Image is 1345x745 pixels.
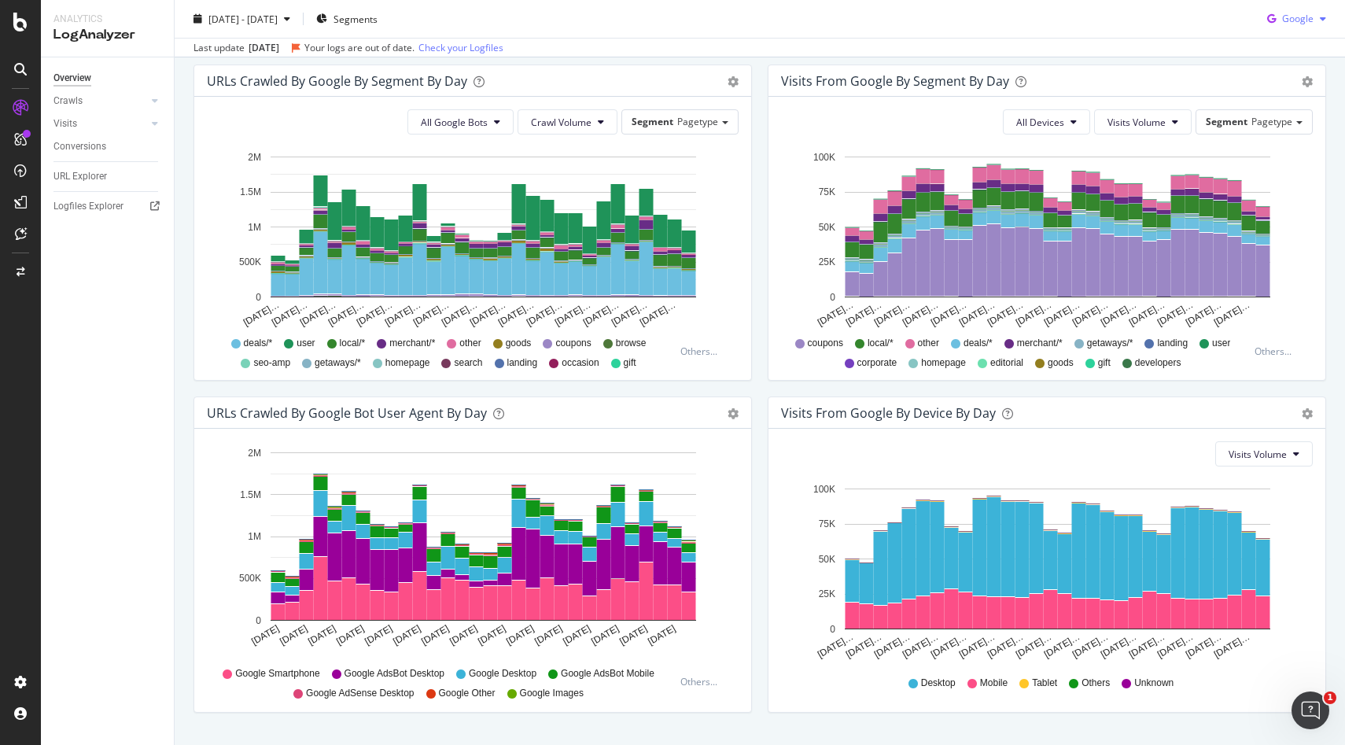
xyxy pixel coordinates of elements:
[632,115,673,128] span: Segment
[389,337,435,350] span: merchant/*
[207,441,739,660] svg: A chart.
[504,623,536,647] text: [DATE]
[1324,692,1336,704] span: 1
[208,12,278,25] span: [DATE] - [DATE]
[207,147,739,330] svg: A chart.
[589,623,621,647] text: [DATE]
[407,109,514,135] button: All Google Bots
[391,623,422,647] text: [DATE]
[562,356,599,370] span: occasion
[239,574,261,585] text: 500K
[248,448,261,459] text: 2M
[555,337,591,350] span: coupons
[239,256,261,267] text: 500K
[439,687,496,700] span: Google Other
[781,479,1313,662] svg: A chart.
[334,623,366,647] text: [DATE]
[1251,115,1292,128] span: Pagetype
[249,41,279,55] div: [DATE]
[819,186,835,197] text: 75K
[677,115,718,128] span: Pagetype
[781,405,996,421] div: Visits From Google By Device By Day
[531,116,591,129] span: Crawl Volume
[813,484,835,495] text: 100K
[1302,76,1313,87] div: gear
[680,345,724,358] div: Others...
[819,554,835,565] text: 50K
[646,623,677,647] text: [DATE]
[507,356,538,370] span: landing
[53,93,83,109] div: Crawls
[207,73,467,89] div: URLs Crawled by Google By Segment By Day
[53,198,123,215] div: Logfiles Explorer
[813,152,835,163] text: 100K
[830,624,835,635] text: 0
[1107,116,1166,129] span: Visits Volume
[728,76,739,87] div: gear
[476,623,507,647] text: [DATE]
[561,623,592,647] text: [DATE]
[418,41,503,55] a: Check your Logfiles
[244,337,273,350] span: deals/*
[728,408,739,419] div: gear
[781,147,1313,330] svg: A chart.
[561,667,654,680] span: Google AdsBot Mobile
[990,356,1023,370] span: editorial
[207,405,487,421] div: URLs Crawled by Google bot User Agent By Day
[819,256,835,267] text: 25K
[1082,677,1110,690] span: Others
[1098,356,1111,370] span: gift
[187,6,297,31] button: [DATE] - [DATE]
[857,356,897,370] span: corporate
[306,623,337,647] text: [DATE]
[297,337,315,350] span: user
[306,687,414,700] span: Google AdSense Desktop
[256,292,261,303] text: 0
[830,292,835,303] text: 0
[808,337,843,350] span: coupons
[980,677,1008,690] span: Mobile
[1003,109,1090,135] button: All Devices
[1094,109,1192,135] button: Visits Volume
[53,70,91,87] div: Overview
[616,337,647,350] span: browse
[1016,116,1064,129] span: All Devices
[53,13,161,26] div: Analytics
[304,41,415,55] div: Your logs are out of date.
[506,337,532,350] span: goods
[53,93,147,109] a: Crawls
[363,623,394,647] text: [DATE]
[617,623,649,647] text: [DATE]
[248,152,261,163] text: 2M
[459,337,481,350] span: other
[340,337,366,350] span: local/*
[315,356,361,370] span: getaways/*
[193,41,503,55] div: Last update
[1157,337,1188,350] span: landing
[624,356,636,370] span: gift
[310,6,384,31] button: Segments
[1135,356,1181,370] span: developers
[532,623,564,647] text: [DATE]
[918,337,939,350] span: other
[248,222,261,233] text: 1M
[1017,337,1063,350] span: merchant/*
[253,356,290,370] span: seo-amp
[454,356,482,370] span: search
[385,356,430,370] span: homepage
[240,186,261,197] text: 1.5M
[1292,692,1329,729] iframe: Intercom live chat
[518,109,617,135] button: Crawl Volume
[1215,441,1313,467] button: Visits Volume
[333,12,378,25] span: Segments
[235,667,319,680] span: Google Smartphone
[1229,448,1287,461] span: Visits Volume
[819,222,835,233] text: 50K
[249,623,281,647] text: [DATE]
[419,623,451,647] text: [DATE]
[1032,677,1057,690] span: Tablet
[53,138,163,155] a: Conversions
